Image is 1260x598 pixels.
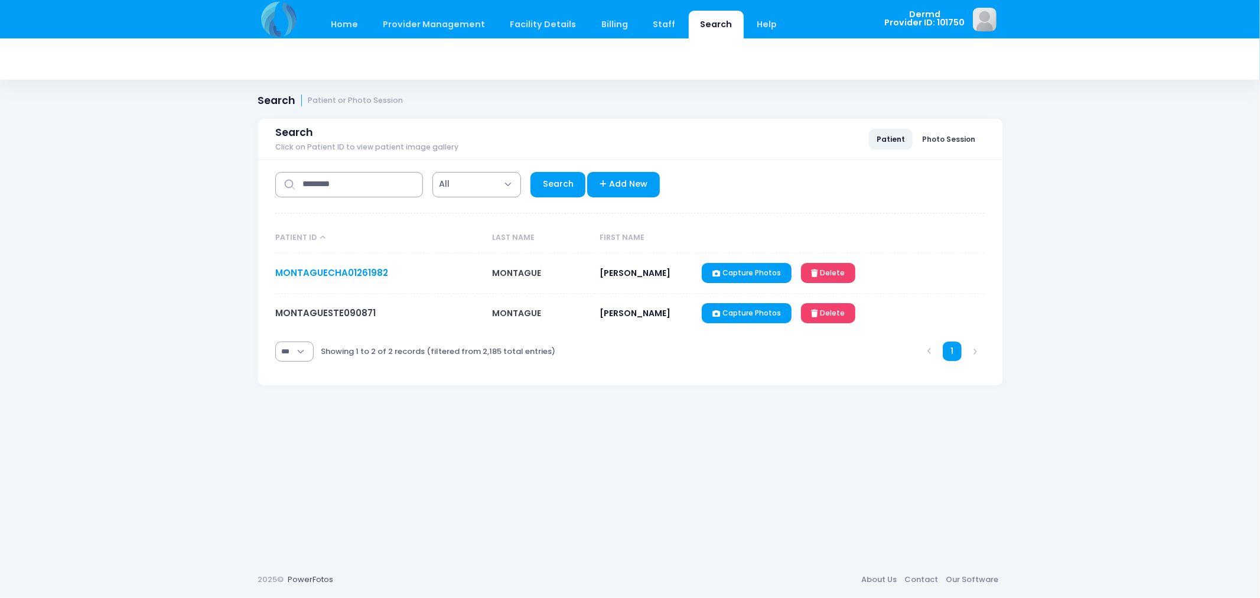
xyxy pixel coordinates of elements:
span: Click on Patient ID to view patient image gallery [275,143,458,152]
a: Delete [801,263,855,283]
a: Facility Details [499,11,588,38]
span: All [439,178,450,190]
a: Patient [869,129,913,149]
a: Billing [590,11,639,38]
th: Patient ID: activate to sort column descending [275,223,486,253]
small: Patient or Photo Session [308,96,403,105]
a: Delete [801,303,855,323]
a: 1 [943,342,962,361]
a: About Us [858,569,901,590]
a: PowerFotos [288,574,333,585]
div: Showing 1 to 2 of 2 records (filtered from 2,185 total entries) [321,338,556,365]
a: Add New [587,172,660,197]
span: MONTAGUE [492,307,541,319]
span: [PERSON_NAME] [600,267,671,279]
a: Capture Photos [702,303,791,323]
a: Staff [642,11,687,38]
a: Help [745,11,789,38]
span: 2025© [258,574,284,585]
span: All [432,172,521,197]
span: Dermd Provider ID: 101750 [884,10,965,27]
a: Our Software [942,569,1002,590]
a: MONTAGUESTE090871 [275,307,376,319]
span: Search [275,126,313,139]
a: Photo Session [914,129,983,149]
a: Search [689,11,744,38]
span: MONTAGUE [492,267,541,279]
a: Provider Management [372,11,497,38]
a: Capture Photos [702,263,791,283]
h1: Search [258,95,403,107]
a: MONTAGUECHA01261982 [275,266,388,279]
a: Search [530,172,585,197]
th: Last Name: activate to sort column ascending [486,223,594,253]
span: [PERSON_NAME] [600,307,671,319]
th: First Name: activate to sort column ascending [594,223,696,253]
a: Contact [901,569,942,590]
a: Home [320,11,370,38]
img: image [973,8,997,31]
